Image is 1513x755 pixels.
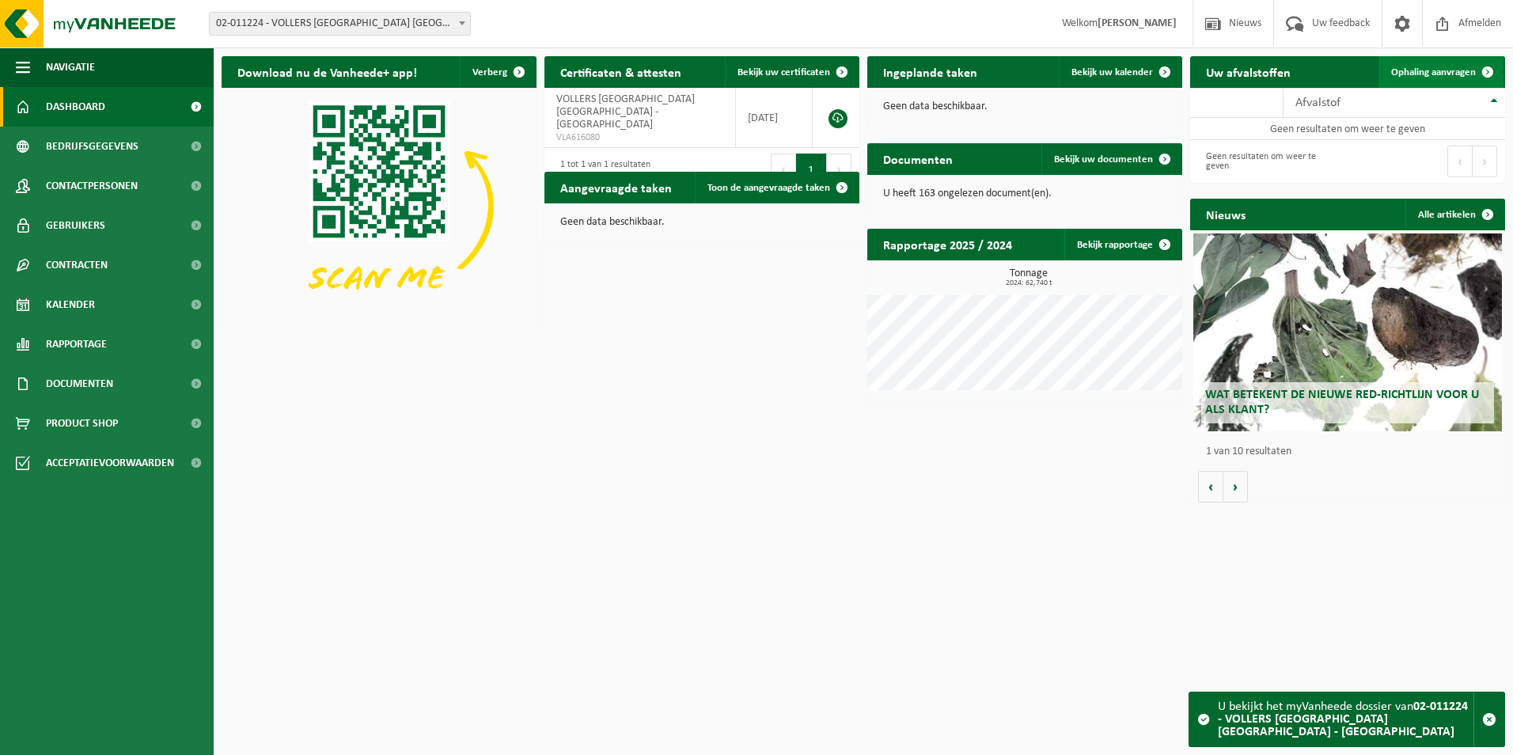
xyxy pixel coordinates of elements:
span: Rapportage [46,324,107,364]
strong: [PERSON_NAME] [1098,17,1177,29]
h2: Certificaten & attesten [544,56,697,87]
p: U heeft 163 ongelezen document(en). [883,188,1166,199]
span: 02-011224 - VOLLERS BELGIUM NV - ANTWERPEN [210,13,470,35]
img: Download de VHEPlus App [222,88,537,324]
span: VLA616080 [556,131,723,144]
div: U bekijkt het myVanheede dossier van [1218,692,1473,746]
span: Toon de aangevraagde taken [707,183,830,193]
span: 02-011224 - VOLLERS BELGIUM NV - ANTWERPEN [209,12,471,36]
span: Contracten [46,245,108,285]
p: 1 van 10 resultaten [1206,446,1497,457]
button: Next [827,154,851,185]
span: Acceptatievoorwaarden [46,443,174,483]
span: 2024: 62,740 t [875,279,1182,287]
td: [DATE] [736,88,813,148]
span: Verberg [472,67,507,78]
h2: Uw afvalstoffen [1190,56,1306,87]
span: Bekijk uw documenten [1054,154,1153,165]
strong: 02-011224 - VOLLERS [GEOGRAPHIC_DATA] [GEOGRAPHIC_DATA] - [GEOGRAPHIC_DATA] [1218,700,1468,738]
span: Contactpersonen [46,166,138,206]
h2: Aangevraagde taken [544,172,688,203]
button: Previous [1447,146,1473,177]
button: Volgende [1223,471,1248,503]
h2: Nieuws [1190,199,1261,230]
button: Next [1473,146,1497,177]
button: Previous [771,154,796,185]
div: 1 tot 1 van 1 resultaten [552,152,650,187]
div: Geen resultaten om weer te geven [1198,144,1340,179]
a: Ophaling aanvragen [1378,56,1504,88]
span: Afvalstof [1295,97,1340,109]
a: Alle artikelen [1405,199,1504,230]
h2: Download nu de Vanheede+ app! [222,56,433,87]
p: Geen data beschikbaar. [883,101,1166,112]
button: 1 [796,154,827,185]
span: Product Shop [46,404,118,443]
h3: Tonnage [875,268,1182,287]
span: Navigatie [46,47,95,87]
span: Kalender [46,285,95,324]
a: Bekijk uw certificaten [725,56,858,88]
span: Wat betekent de nieuwe RED-richtlijn voor u als klant? [1205,389,1479,416]
h2: Documenten [867,143,969,174]
a: Wat betekent de nieuwe RED-richtlijn voor u als klant? [1193,233,1502,431]
span: Ophaling aanvragen [1391,67,1476,78]
button: Vorige [1198,471,1223,503]
span: Bedrijfsgegevens [46,127,138,166]
a: Bekijk uw kalender [1059,56,1181,88]
a: Bekijk rapportage [1064,229,1181,260]
button: Verberg [460,56,535,88]
a: Toon de aangevraagde taken [695,172,858,203]
span: Documenten [46,364,113,404]
span: Gebruikers [46,206,105,245]
span: Dashboard [46,87,105,127]
span: Bekijk uw certificaten [738,67,830,78]
span: Bekijk uw kalender [1071,67,1153,78]
h2: Rapportage 2025 / 2024 [867,229,1028,260]
p: Geen data beschikbaar. [560,217,844,228]
span: VOLLERS [GEOGRAPHIC_DATA] [GEOGRAPHIC_DATA] - [GEOGRAPHIC_DATA] [556,93,695,131]
a: Bekijk uw documenten [1041,143,1181,175]
td: Geen resultaten om weer te geven [1190,118,1505,140]
h2: Ingeplande taken [867,56,993,87]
